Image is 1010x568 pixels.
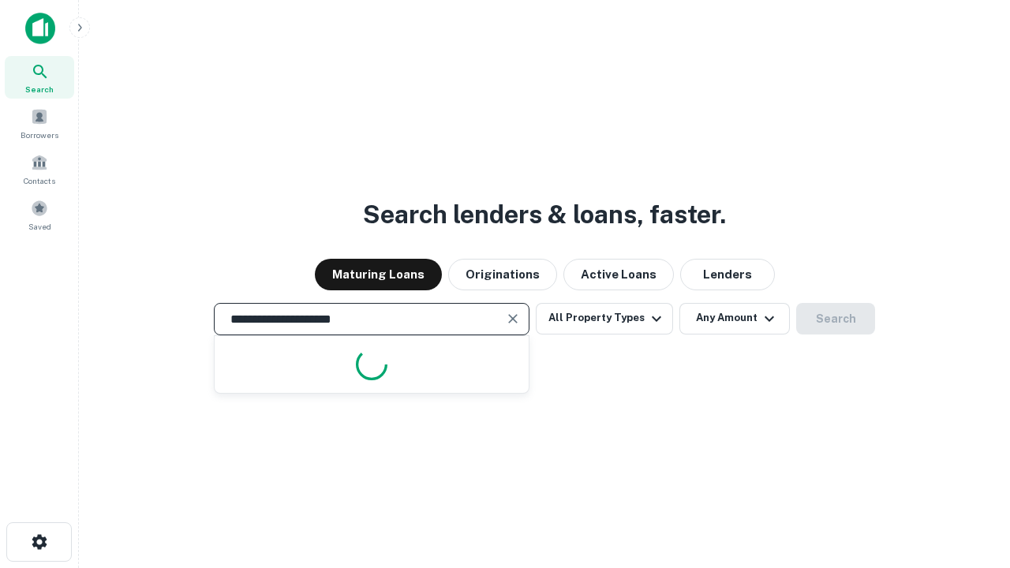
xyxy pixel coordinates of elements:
[536,303,673,334] button: All Property Types
[448,259,557,290] button: Originations
[315,259,442,290] button: Maturing Loans
[563,259,674,290] button: Active Loans
[5,148,74,190] a: Contacts
[679,303,790,334] button: Any Amount
[363,196,726,234] h3: Search lenders & loans, faster.
[502,308,524,330] button: Clear
[5,56,74,99] a: Search
[24,174,55,187] span: Contacts
[931,442,1010,518] iframe: Chat Widget
[21,129,58,141] span: Borrowers
[28,220,51,233] span: Saved
[5,193,74,236] a: Saved
[5,102,74,144] a: Borrowers
[680,259,775,290] button: Lenders
[25,13,55,44] img: capitalize-icon.png
[25,83,54,95] span: Search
